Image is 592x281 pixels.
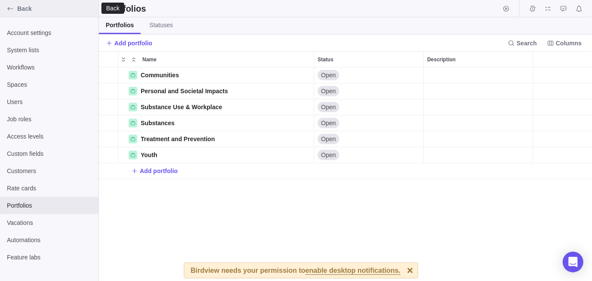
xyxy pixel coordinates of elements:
div: Name [118,83,314,99]
span: Columns [556,39,582,47]
div: Description [424,115,533,131]
span: Open [321,135,336,143]
span: Portfolios [106,21,134,29]
span: Feature labs [7,253,91,262]
span: Search [504,37,540,49]
span: Open [321,151,336,159]
span: Description [427,55,456,64]
div: Status [314,115,424,131]
span: Expand [118,54,129,66]
div: Status [314,131,424,147]
div: Name [118,67,314,83]
div: Description [424,52,533,67]
a: Portfolios [99,17,141,34]
span: Account settings [7,28,91,37]
span: Name [142,55,157,64]
div: Status [314,99,424,115]
div: Status [314,52,423,67]
span: Approval requests [557,3,570,15]
span: Search [516,39,537,47]
div: Name [139,52,314,67]
div: Birdview needs your permission to [191,263,400,278]
a: Notifications [573,6,585,13]
span: Columns [544,37,585,49]
span: My assignments [542,3,554,15]
div: Status [314,67,424,83]
span: Add portfolio [140,167,178,175]
span: Customers [7,167,91,175]
div: Name [118,131,314,147]
a: Time logs [526,6,538,13]
span: Back [17,4,95,13]
span: Notifications [573,3,585,15]
span: Rate cards [7,184,91,193]
span: enable desktop notifications. [305,267,400,275]
span: Automations [7,236,91,244]
span: Job roles [7,115,91,123]
span: Workflows [7,63,91,72]
span: Substances [141,119,175,127]
a: Approval requests [557,6,570,13]
span: Statuses [149,21,173,29]
div: Description [424,83,533,99]
span: Status [318,55,334,64]
span: Open [321,103,336,111]
span: Open [321,87,336,95]
div: Status [314,83,424,99]
div: Description [424,99,533,115]
span: Custom fields [7,149,91,158]
div: Name [118,147,314,163]
div: Open Intercom Messenger [563,252,583,272]
span: Portfolios [7,201,91,210]
div: Description [424,67,533,83]
span: Add portfolio [131,165,178,177]
a: Statuses [142,17,179,34]
a: My assignments [542,6,554,13]
div: Name [118,99,314,115]
span: Open [321,71,336,79]
div: Description [424,131,533,147]
div: Description [424,147,533,163]
div: Status [314,147,424,163]
span: Treatment and Prevention [141,135,215,143]
span: Spaces [7,80,91,89]
span: Substance Use & Workplace [141,103,222,111]
span: Vacations [7,218,91,227]
span: Communities [141,71,179,79]
div: Back [105,5,120,12]
span: Personal and Societal Impacts [141,87,228,95]
span: System lists [7,46,91,54]
span: Start timer [500,3,512,15]
span: Add portfolio [106,37,152,49]
span: Youth [141,151,157,159]
span: Collapse [129,54,139,66]
span: Access levels [7,132,91,141]
h2: Portfolios [106,3,146,15]
span: Time logs [526,3,538,15]
div: Name [118,115,314,131]
div: Add New [99,163,592,179]
span: Add portfolio [114,39,152,47]
span: Open [321,119,336,127]
span: Users [7,98,91,106]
